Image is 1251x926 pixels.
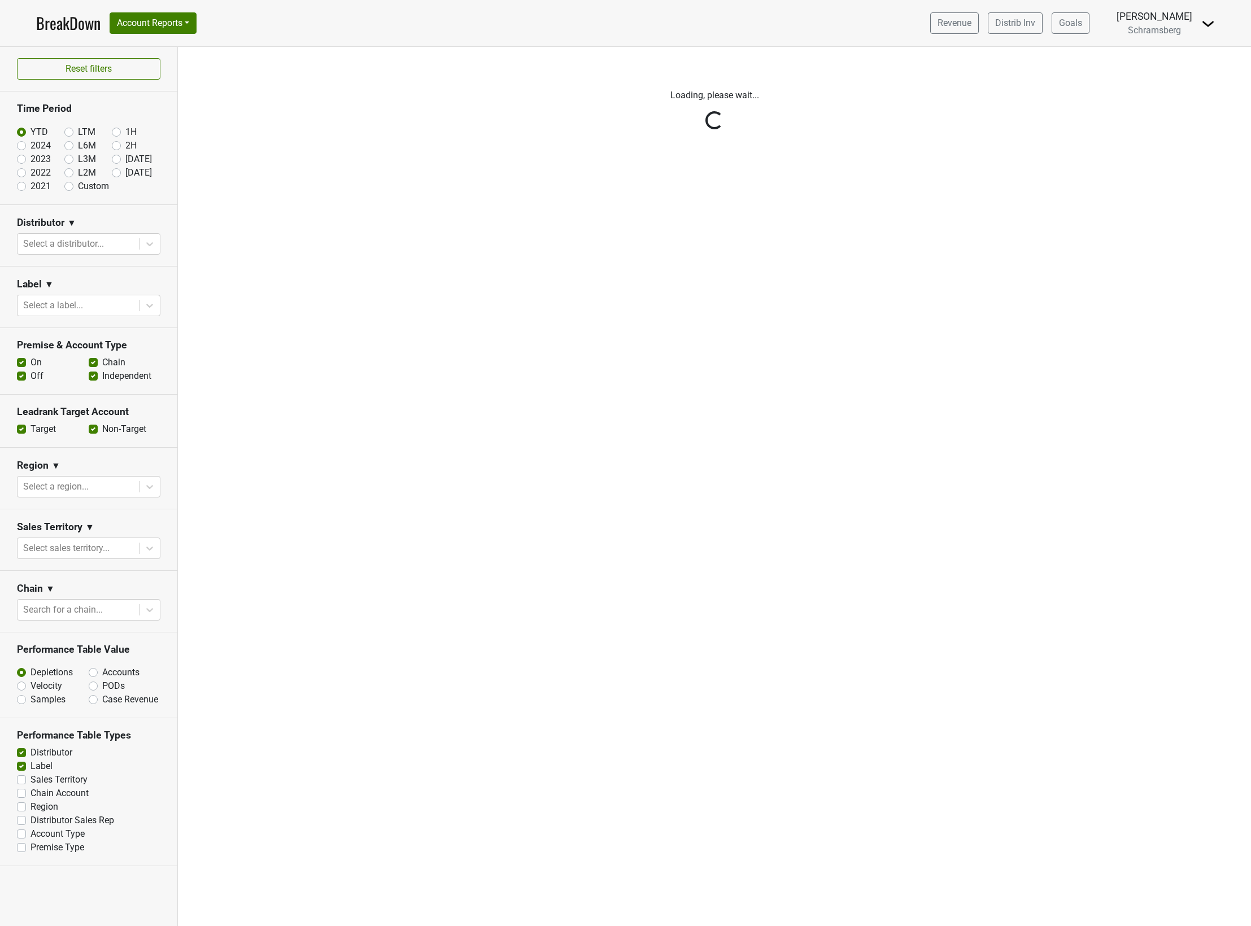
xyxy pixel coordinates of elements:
a: BreakDown [36,11,101,35]
button: Account Reports [110,12,197,34]
a: Goals [1052,12,1089,34]
div: [PERSON_NAME] [1117,9,1192,24]
a: Distrib Inv [988,12,1043,34]
p: Loading, please wait... [401,89,1028,102]
a: Revenue [930,12,979,34]
img: Dropdown Menu [1201,17,1215,30]
span: Schramsberg [1128,25,1181,36]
